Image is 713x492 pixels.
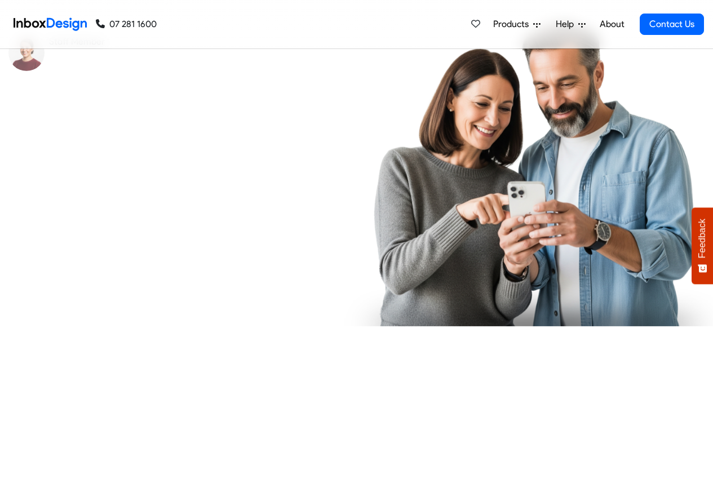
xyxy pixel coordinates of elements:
[8,35,45,71] img: staff_avatar.png
[697,219,707,258] span: Feedback
[493,17,533,31] span: Products
[551,13,590,36] a: Help
[96,17,157,31] a: 07 281 1600
[692,207,713,284] button: Feedback - Show survey
[556,17,578,31] span: Help
[640,14,704,35] a: Contact Us
[489,13,545,36] a: Products
[596,13,627,36] a: About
